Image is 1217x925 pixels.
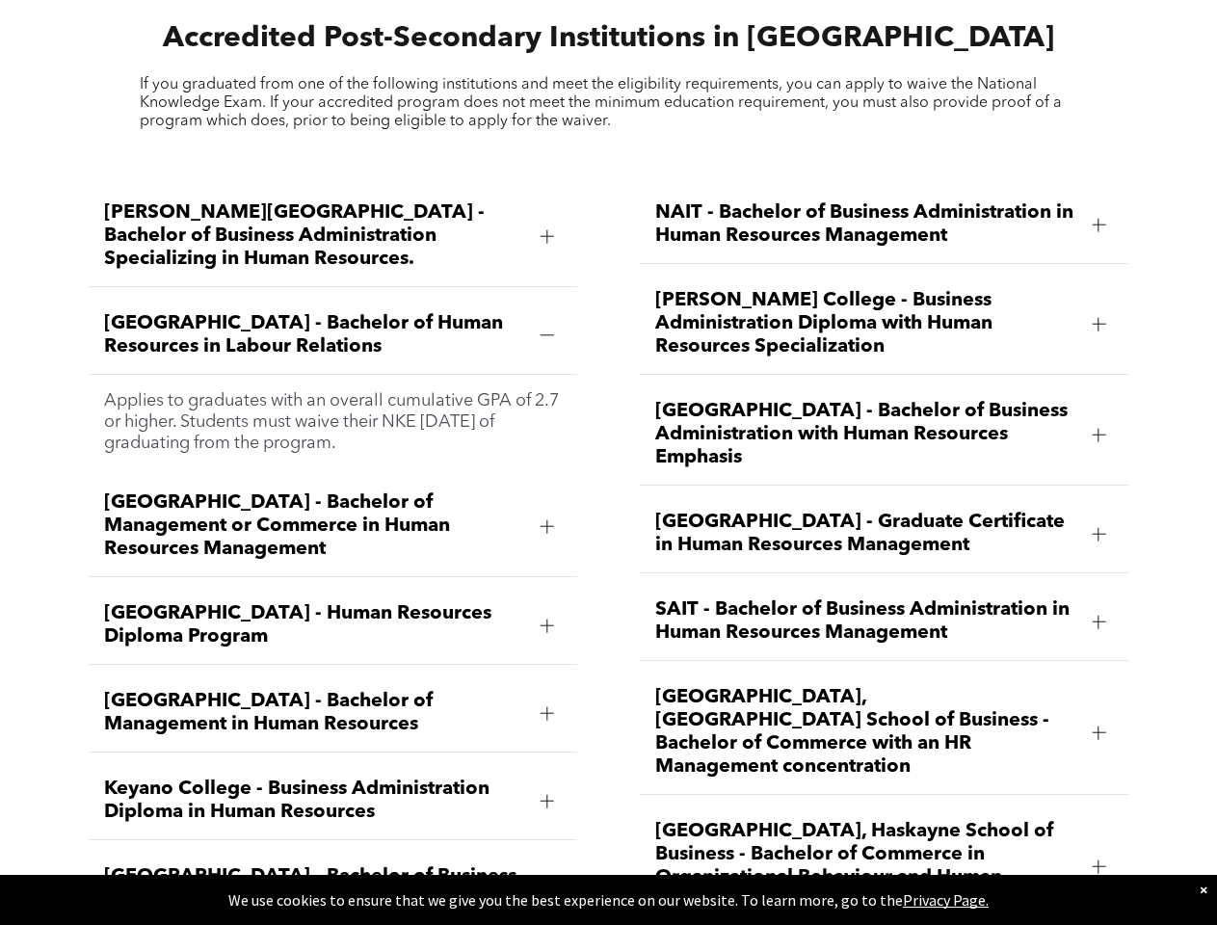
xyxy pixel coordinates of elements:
[903,890,989,910] a: Privacy Page.
[655,686,1076,779] span: [GEOGRAPHIC_DATA], [GEOGRAPHIC_DATA] School of Business - Bachelor of Commerce with an HR Managem...
[655,289,1076,358] span: [PERSON_NAME] College - Business Administration Diploma with Human Resources Specialization
[104,312,525,358] span: [GEOGRAPHIC_DATA] - Bachelor of Human Resources in Labour Relations
[655,511,1076,557] span: [GEOGRAPHIC_DATA] - Graduate Certificate in Human Resources Management
[655,400,1076,469] span: [GEOGRAPHIC_DATA] - Bachelor of Business Administration with Human Resources Emphasis
[104,690,525,736] span: [GEOGRAPHIC_DATA] - Bachelor of Management in Human Resources
[104,865,525,912] span: [GEOGRAPHIC_DATA] - Bachelor of Business Administration in Human Resources
[1200,880,1207,899] div: Dismiss notification
[163,24,1054,53] span: Accredited Post-Secondary Institutions in [GEOGRAPHIC_DATA]
[104,491,525,561] span: [GEOGRAPHIC_DATA] - Bachelor of Management or Commerce in Human Resources Management
[104,201,525,271] span: [PERSON_NAME][GEOGRAPHIC_DATA] - Bachelor of Business Administration Specializing in Human Resour...
[655,598,1076,645] span: SAIT - Bachelor of Business Administration in Human Resources Management
[104,778,525,824] span: Keyano College - Business Administration Diploma in Human Resources
[104,390,562,454] p: Applies to graduates with an overall cumulative GPA of 2.7 or higher. Students must waive their N...
[140,77,1062,129] span: If you graduated from one of the following institutions and meet the eligibility requirements, yo...
[655,820,1076,912] span: [GEOGRAPHIC_DATA], Haskayne School of Business - Bachelor of Commerce in Organizational Behaviour...
[104,602,525,648] span: [GEOGRAPHIC_DATA] - Human Resources Diploma Program
[655,201,1076,248] span: NAIT - Bachelor of Business Administration in Human Resources Management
